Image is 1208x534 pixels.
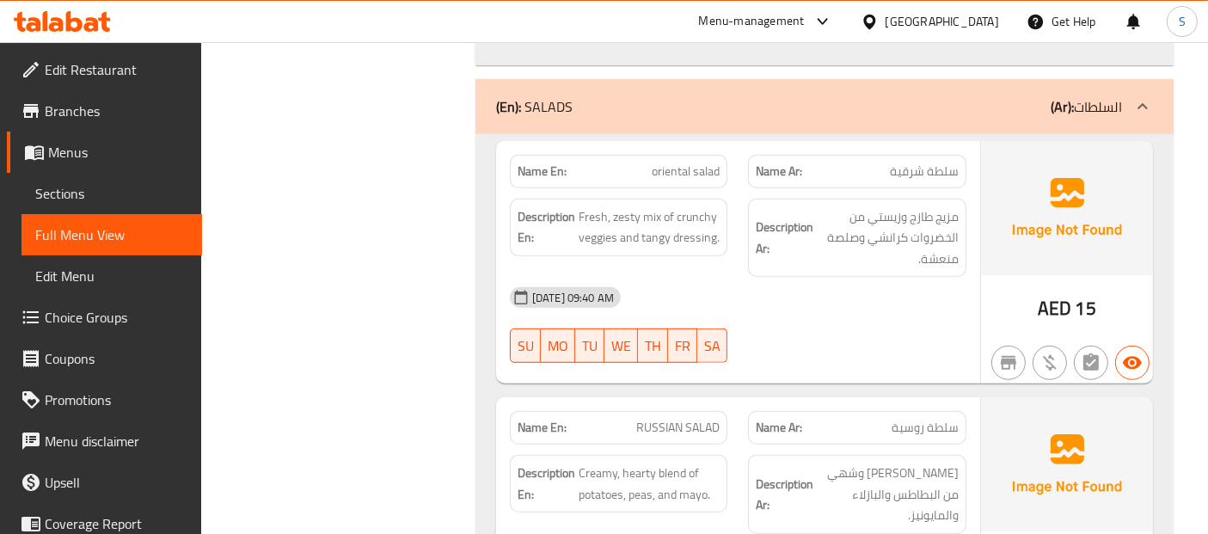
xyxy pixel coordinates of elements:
button: SU [510,328,541,363]
span: MO [548,334,568,359]
b: (En): [496,94,521,120]
strong: Name Ar: [756,419,802,437]
span: Coverage Report [45,513,188,534]
strong: Name Ar: [756,163,802,181]
strong: Description Ar: [756,217,813,259]
span: مزيج طازج وزيستي من الخضروات كرانشي وصلصة منعشة. [817,206,959,270]
span: Sections [35,183,188,204]
a: Edit Menu [21,255,202,297]
button: SA [697,328,727,363]
button: Purchased item [1033,346,1067,380]
a: Branches [7,90,202,132]
span: سلطة شرقية [890,163,959,181]
span: RUSSIAN SALAD [636,419,720,437]
span: Promotions [45,390,188,410]
span: Menu disclaimer [45,431,188,451]
span: [DATE] 09:40 AM [525,290,621,306]
span: Edit Menu [35,266,188,286]
button: Not has choices [1074,346,1108,380]
span: سلطة روسية [892,419,959,437]
span: Branches [45,101,188,121]
button: TH [638,328,668,363]
span: FR [675,334,690,359]
span: مزيج كريمي وشهي من البطاطس والبازلاء والمايونيز. [817,463,959,526]
span: Menus [48,142,188,163]
button: WE [604,328,638,363]
span: SA [704,334,721,359]
span: Choice Groups [45,307,188,328]
strong: Name En: [518,163,567,181]
span: SU [518,334,534,359]
a: Coupons [7,338,202,379]
div: (En): SALADS(Ar):السلطات [475,79,1174,134]
a: Menu disclaimer [7,420,202,462]
span: AED [1038,292,1071,325]
a: Full Menu View [21,214,202,255]
img: Ae5nvW7+0k+MAAAAAElFTkSuQmCC [981,141,1153,275]
span: TU [582,334,598,359]
span: TH [645,334,661,359]
strong: Description En: [518,463,575,505]
span: S [1179,12,1186,31]
button: TU [575,328,604,363]
p: SALADS [496,96,573,117]
div: [GEOGRAPHIC_DATA] [886,12,999,31]
span: Fresh, zesty mix of crunchy veggies and tangy dressing. [579,206,721,249]
button: Not branch specific item [991,346,1026,380]
button: FR [668,328,697,363]
button: Available [1115,346,1150,380]
img: Ae5nvW7+0k+MAAAAAElFTkSuQmCC [981,397,1153,531]
a: Promotions [7,379,202,420]
span: Full Menu View [35,224,188,245]
a: Upsell [7,462,202,503]
a: Sections [21,173,202,214]
span: Coupons [45,348,188,369]
b: (Ar): [1051,94,1074,120]
a: Edit Restaurant [7,49,202,90]
strong: Name En: [518,419,567,437]
span: Creamy, hearty blend of potatoes, peas, and mayo. [579,463,721,505]
span: Edit Restaurant [45,59,188,80]
strong: Description En: [518,206,575,249]
span: Upsell [45,472,188,493]
span: 15 [1076,292,1096,325]
p: السلطات [1051,96,1122,117]
button: MO [541,328,575,363]
span: oriental salad [652,163,720,181]
div: Menu-management [699,11,805,32]
a: Menus [7,132,202,173]
strong: Description Ar: [756,474,813,516]
span: WE [611,334,631,359]
a: Choice Groups [7,297,202,338]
